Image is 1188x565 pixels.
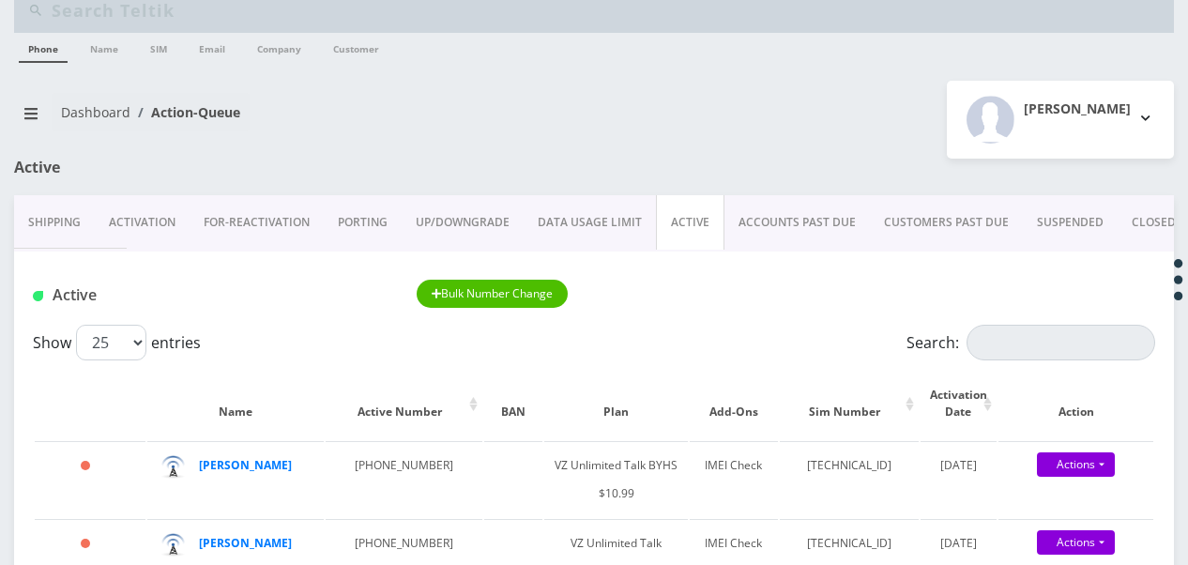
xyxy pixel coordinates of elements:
[326,441,483,517] td: [PHONE_NUMBER]
[690,368,778,439] th: Add-Ons
[324,33,388,61] a: Customer
[544,368,688,439] th: Plan
[1037,452,1115,477] a: Actions
[1023,195,1118,250] a: SUSPENDED
[524,195,656,250] a: DATA USAGE LIMIT
[14,195,95,250] a: Shipping
[780,368,919,439] th: Sim Number: activate to sort column ascending
[190,195,324,250] a: FOR-REActivation
[921,368,998,439] th: Activation Date: activate to sort column ascending
[324,195,402,250] a: PORTING
[998,368,1153,439] th: Action
[417,280,569,308] button: Bulk Number Change
[14,93,580,146] nav: breadcrumb
[870,195,1023,250] a: CUSTOMERS PAST DUE
[19,33,68,63] a: Phone
[699,451,769,480] div: IMEI Check
[147,368,324,439] th: Name
[33,286,388,304] h1: Active
[141,33,176,61] a: SIM
[248,33,311,61] a: Company
[699,529,769,557] div: IMEI Check
[33,291,43,301] img: Active
[199,535,292,551] a: [PERSON_NAME]
[199,457,292,473] a: [PERSON_NAME]
[81,33,128,61] a: Name
[95,195,190,250] a: Activation
[76,325,146,360] select: Showentries
[14,159,382,176] h1: Active
[1024,101,1131,117] h2: [PERSON_NAME]
[1037,530,1115,555] a: Actions
[940,457,977,473] span: [DATE]
[33,325,201,360] label: Show entries
[61,103,130,121] a: Dashboard
[326,368,483,439] th: Active Number: activate to sort column ascending
[484,368,542,439] th: BAN
[724,195,870,250] a: ACCOUNTS PAST DUE
[906,325,1155,360] label: Search:
[656,195,724,250] a: ACTIVE
[780,441,919,517] td: [TECHNICAL_ID]
[402,195,524,250] a: UP/DOWNGRADE
[947,81,1174,159] button: [PERSON_NAME]
[967,325,1155,360] input: Search:
[544,441,688,517] td: VZ Unlimited Talk BYHS $10.99
[130,102,240,122] li: Action-Queue
[190,33,235,61] a: Email
[940,535,977,551] span: [DATE]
